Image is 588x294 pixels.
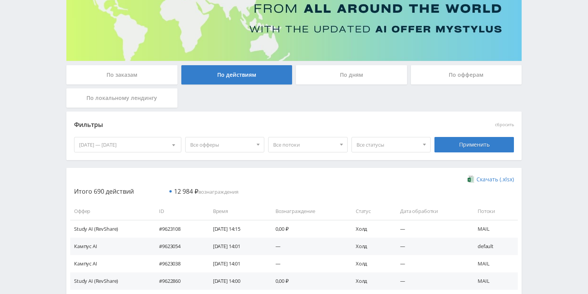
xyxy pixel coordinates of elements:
div: По заказам [66,65,177,84]
span: Все офферы [190,137,253,152]
td: — [268,238,348,255]
td: — [392,238,470,255]
div: [DATE] — [DATE] [74,137,181,152]
td: [DATE] 14:01 [205,238,268,255]
span: Все потоки [273,137,336,152]
td: Кампус AI [70,255,151,272]
td: Холд [348,238,392,255]
td: Дата обработки [392,203,470,220]
td: 0,00 ₽ [268,220,348,237]
span: Все статусы [357,137,419,152]
span: вознаграждения [174,188,238,195]
td: Кампус AI [70,238,151,255]
td: Потоки [470,203,518,220]
div: По локальному лендингу [66,88,177,108]
td: Вознаграждение [268,203,348,220]
td: [DATE] 14:15 [205,220,268,237]
td: MAIL [470,220,518,237]
td: Холд [348,220,392,237]
div: Фильтры [74,119,403,131]
td: — [392,220,470,237]
td: — [392,255,470,272]
td: #9623054 [151,238,205,255]
a: Скачать (.xlsx) [468,176,514,183]
td: #9622860 [151,272,205,290]
td: [DATE] 14:00 [205,272,268,290]
td: Статус [348,203,392,220]
td: Время [205,203,268,220]
td: MAIL [470,272,518,290]
td: ID [151,203,205,220]
button: сбросить [495,122,514,127]
span: Скачать (.xlsx) [476,176,514,182]
span: 12 984 ₽ [174,187,198,196]
td: Study AI (RevShare) [70,272,151,290]
td: Оффер [70,203,151,220]
td: — [268,255,348,272]
span: Итого 690 действий [74,187,134,196]
td: 0,00 ₽ [268,272,348,290]
div: По действиям [181,65,292,84]
img: xlsx [468,175,474,183]
td: #9623108 [151,220,205,237]
div: Применить [434,137,514,152]
td: — [392,272,470,290]
td: [DATE] 14:01 [205,255,268,272]
div: По дням [296,65,407,84]
td: Холд [348,272,392,290]
div: По офферам [411,65,522,84]
td: default [470,238,518,255]
td: Study AI (RevShare) [70,220,151,237]
td: Холд [348,255,392,272]
td: #9623038 [151,255,205,272]
td: MAIL [470,255,518,272]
